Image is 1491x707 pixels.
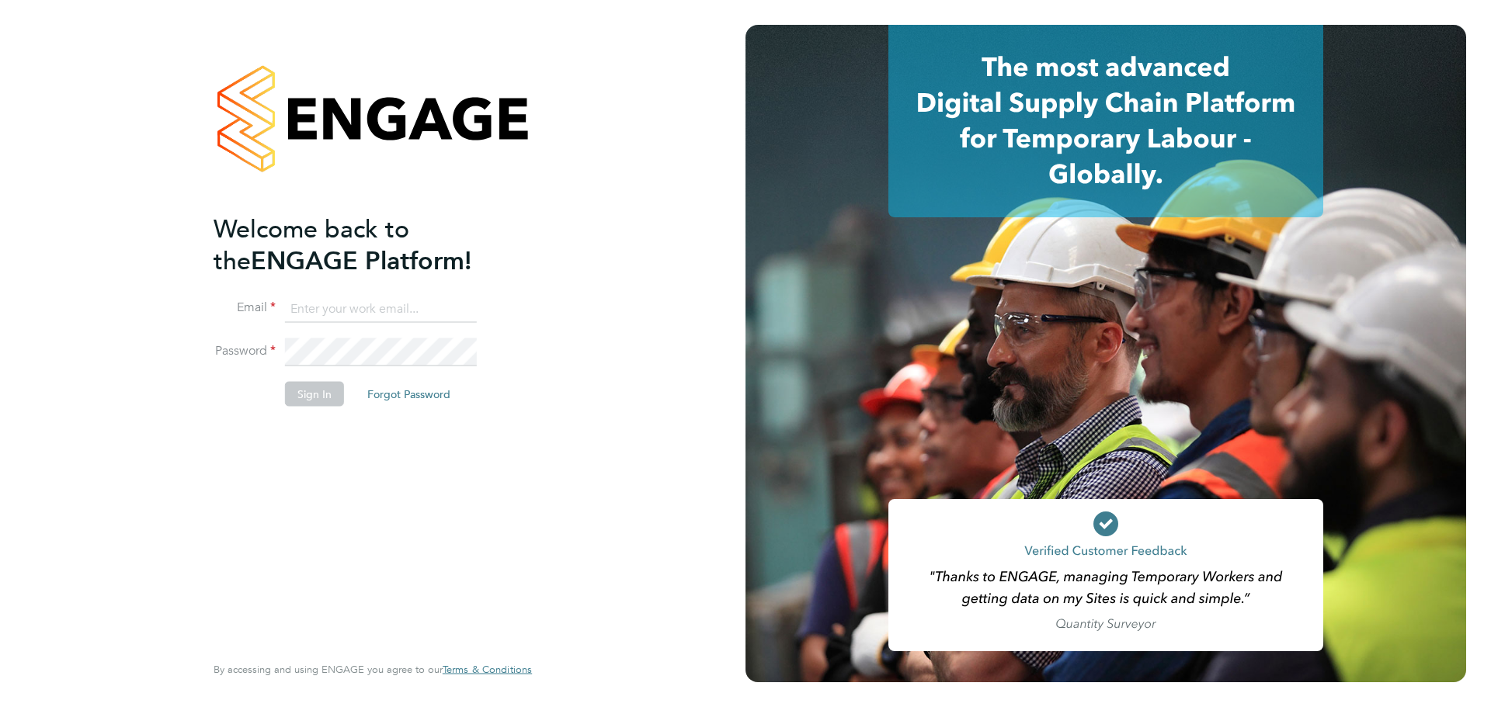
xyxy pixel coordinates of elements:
button: Sign In [285,382,344,407]
span: Terms & Conditions [443,663,532,676]
label: Password [214,343,276,359]
a: Terms & Conditions [443,664,532,676]
h2: ENGAGE Platform! [214,213,516,276]
span: Welcome back to the [214,213,409,276]
label: Email [214,300,276,316]
button: Forgot Password [355,382,463,407]
span: By accessing and using ENGAGE you agree to our [214,663,532,676]
input: Enter your work email... [285,295,477,323]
